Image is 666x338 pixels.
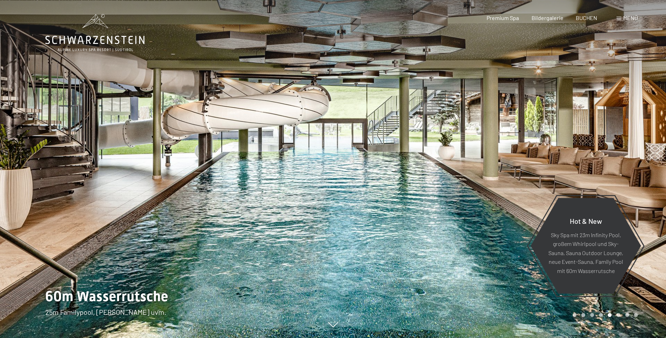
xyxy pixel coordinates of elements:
[532,14,563,21] a: Bildergalerie
[570,216,602,225] span: Hot & New
[623,14,638,21] span: Menü
[570,313,638,317] div: Carousel Pagination
[608,313,612,317] div: Carousel Page 5 (Current Slide)
[487,14,519,21] a: Premium Spa
[530,197,641,294] a: Hot & New Sky Spa mit 23m Infinity Pool, großem Whirlpool und Sky-Sauna, Sauna Outdoor Lounge, ne...
[576,14,597,21] a: BUCHEN
[590,313,594,317] div: Carousel Page 3
[625,313,629,317] div: Carousel Page 7
[573,313,576,317] div: Carousel Page 1
[634,313,638,317] div: Carousel Page 8
[548,230,624,275] p: Sky Spa mit 23m Infinity Pool, großem Whirlpool und Sky-Sauna, Sauna Outdoor Lounge, neue Event-S...
[599,313,603,317] div: Carousel Page 4
[616,313,620,317] div: Carousel Page 6
[581,313,585,317] div: Carousel Page 2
